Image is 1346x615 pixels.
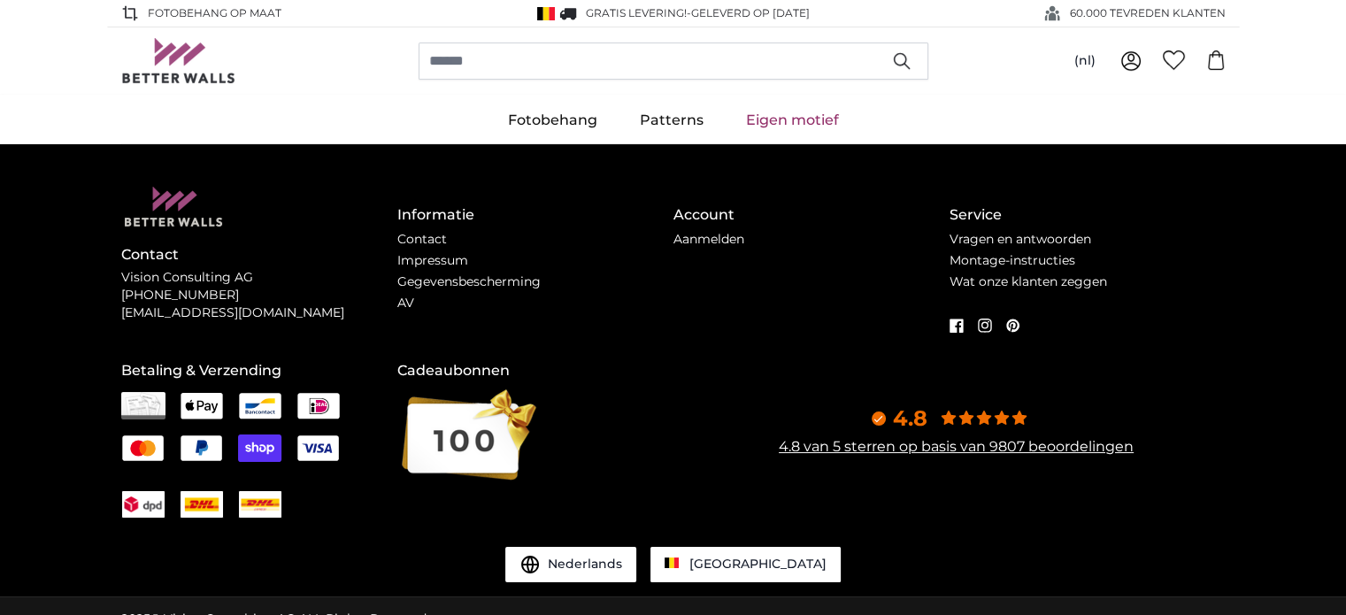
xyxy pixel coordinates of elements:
[779,438,1134,455] a: 4.8 van 5 sterren op basis van 9807 beoordelingen
[1070,5,1226,21] span: 60.000 TEVREDEN KLANTEN
[725,97,860,143] a: Eigen motief
[121,38,236,83] img: Betterwalls
[586,6,687,19] span: GRATIS levering!
[121,244,397,265] h4: Contact
[691,6,810,19] span: Geleverd op [DATE]
[397,231,447,247] a: Contact
[1060,45,1110,77] button: (nl)
[673,231,744,247] a: Aanmelden
[950,231,1091,247] a: Vragen en antwoorden
[673,204,950,226] h4: Account
[397,295,414,311] a: AV
[397,204,673,226] h4: Informatie
[689,556,827,572] span: [GEOGRAPHIC_DATA]
[239,496,281,512] img: DEX
[121,392,165,420] img: Invoice
[665,557,679,568] img: België
[122,496,165,512] img: DPD
[181,496,223,512] img: DHLINT
[650,547,841,582] a: België [GEOGRAPHIC_DATA]
[397,360,673,381] h4: Cadeaubonnen
[397,252,468,268] a: Impressum
[148,5,281,21] span: FOTOBEHANG OP MAAT
[687,6,810,19] span: -
[950,273,1107,289] a: Wat onze klanten zeggen
[487,97,619,143] a: Fotobehang
[950,204,1226,226] h4: Service
[950,252,1075,268] a: Montage-instructies
[121,269,397,322] p: Vision Consulting AG [PHONE_NUMBER] [EMAIL_ADDRESS][DOMAIN_NAME]
[537,7,555,20] img: België
[397,273,541,289] a: Gegevensbescherming
[548,556,622,573] span: Nederlands
[619,97,725,143] a: Patterns
[121,360,397,381] h4: Betaling & Verzending
[505,547,636,582] button: Nederlands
